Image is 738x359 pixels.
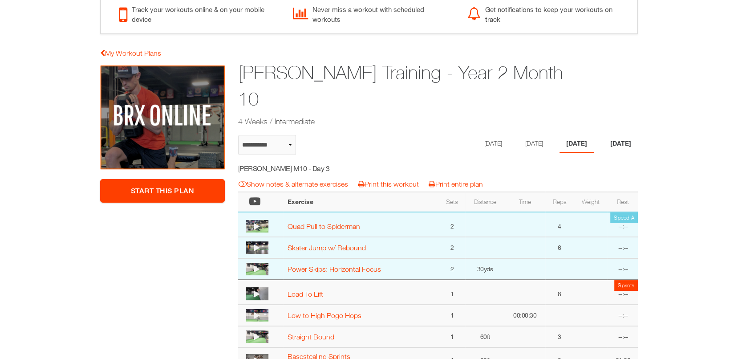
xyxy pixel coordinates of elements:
[288,222,360,230] a: Quad Pull to Spiderman
[246,287,268,300] img: thumbnail.png
[519,135,550,153] li: Day 2
[545,326,574,347] td: 3
[439,280,465,305] td: 1
[239,180,348,188] a: Show notes & alternate exercises
[246,309,268,322] img: thumbnail.png
[439,326,465,347] td: 1
[610,212,638,223] td: Speed A
[238,60,569,112] h1: [PERSON_NAME] Training - Year 2 Month 10
[465,326,505,347] td: 60
[358,180,419,188] a: Print this workout
[238,163,397,173] h5: [PERSON_NAME] M10 - Day 3
[608,192,638,212] th: Rest
[545,280,574,305] td: 8
[238,116,569,127] h2: 4 Weeks / Intermediate
[246,220,268,233] img: thumbnail.png
[100,49,161,57] a: My Workout Plans
[288,311,361,319] a: Low to High Pogo Hops
[545,192,574,212] th: Reps
[439,192,465,212] th: Sets
[429,180,483,188] a: Print entire plan
[560,135,594,153] li: Day 3
[614,280,638,291] td: Sprints
[604,135,638,153] li: Day 4
[574,192,608,212] th: Weight
[288,265,381,273] a: Power Skips: Horizontal Focus
[608,326,638,347] td: --:--
[246,241,268,254] img: thumbnail.png
[246,330,268,343] img: thumbnail.png
[288,333,334,341] a: Straight Bound
[100,179,225,203] a: Start This Plan
[545,212,574,237] td: 4
[439,258,465,280] td: 2
[484,265,493,273] span: yds
[288,290,323,298] a: Load To Lift
[283,192,439,212] th: Exercise
[465,192,505,212] th: Distance
[465,258,505,280] td: 30
[505,192,545,212] th: Time
[478,135,509,153] li: Day 1
[545,237,574,258] td: 6
[608,258,638,280] td: --:--
[288,244,366,252] a: Skater Jump w/ Rebound
[505,305,545,326] td: 00:00:30
[293,2,454,24] div: Never miss a workout with scheduled workouts
[439,305,465,326] td: 1
[439,212,465,237] td: 2
[608,280,638,305] td: --:--
[487,333,490,340] span: ft
[119,2,280,24] div: Track your workouts online & on your mobile device
[608,237,638,258] td: --:--
[439,237,465,258] td: 2
[467,2,628,24] div: Get notifications to keep your workouts on track
[246,263,268,275] img: thumbnail.png
[608,212,638,237] td: --:--
[608,305,638,326] td: --:--
[100,65,225,170] img: Lianna Hull Training - Year 2 Month 10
